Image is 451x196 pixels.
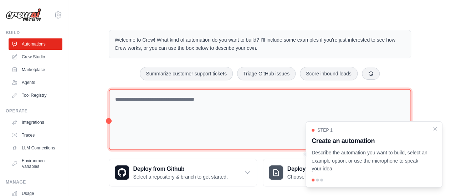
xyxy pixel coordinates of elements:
[9,90,62,101] a: Tool Registry
[9,38,62,50] a: Automations
[287,165,348,173] h3: Deploy from zip file
[6,108,62,114] div: Operate
[312,136,428,146] h3: Create an automation
[115,36,405,52] p: Welcome to Crew! What kind of automation do you want to build? I'll include some examples if you'...
[287,173,348,180] p: Choose a zip file to upload.
[9,155,62,172] a: Environment Variables
[300,67,358,80] button: Score inbound leads
[133,165,228,173] h3: Deploy from Github
[432,126,438,132] button: Close walkthrough
[9,129,62,141] a: Traces
[9,64,62,75] a: Marketplace
[9,77,62,88] a: Agents
[140,67,232,80] button: Summarize customer support tickets
[9,51,62,63] a: Crew Studio
[317,127,333,133] span: Step 1
[6,30,62,36] div: Build
[9,117,62,128] a: Integrations
[6,179,62,185] div: Manage
[9,142,62,154] a: LLM Connections
[6,8,41,22] img: Logo
[237,67,296,80] button: Triage GitHub issues
[133,173,228,180] p: Select a repository & branch to get started.
[312,149,428,173] p: Describe the automation you want to build, select an example option, or use the microphone to spe...
[415,162,451,196] iframe: Chat Widget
